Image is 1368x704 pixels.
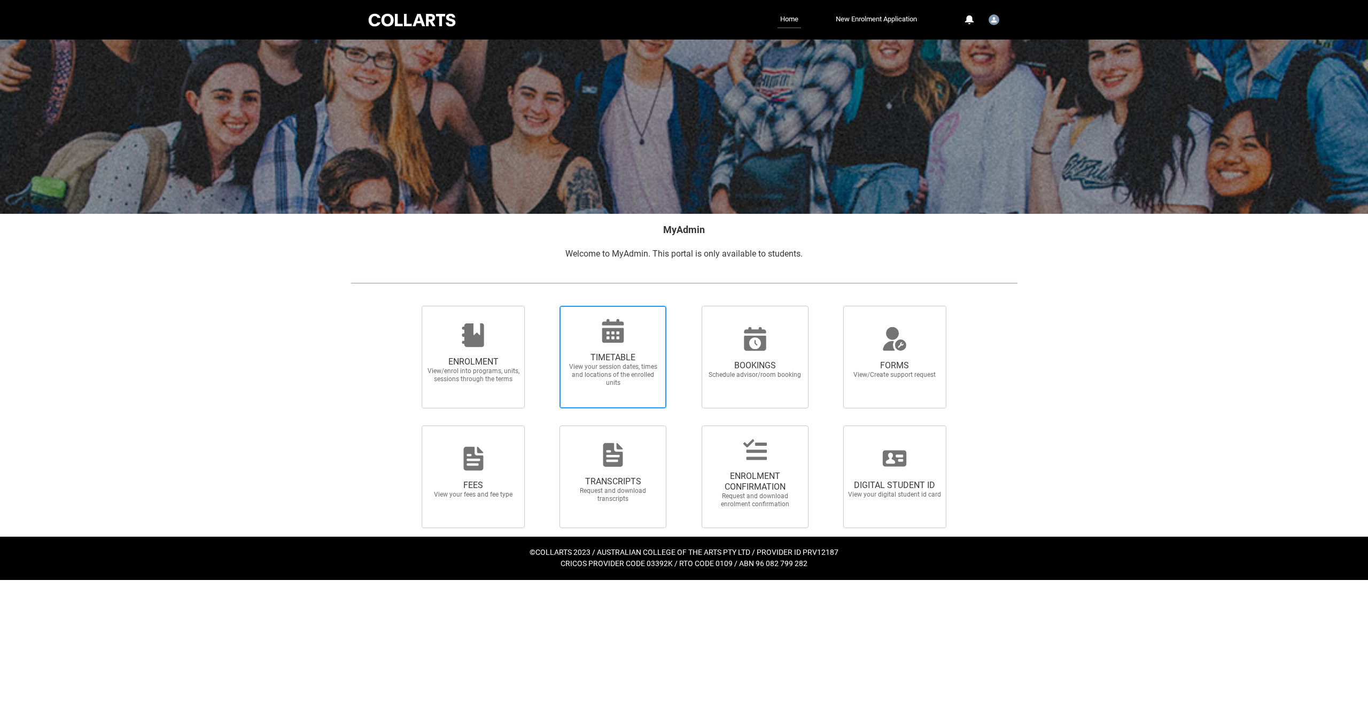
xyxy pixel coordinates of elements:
a: Home [778,11,801,28]
span: Schedule advisor/room booking [708,371,802,379]
span: View your fees and fee type [426,491,520,499]
span: View your digital student id card [848,491,942,499]
span: View your session dates, times and locations of the enrolled units [566,363,660,387]
span: Request and download enrolment confirmation [708,492,802,508]
span: ENROLMENT [426,357,520,367]
a: New Enrolment Application [833,11,920,27]
span: DIGITAL STUDENT ID [848,480,942,491]
img: Student.lpan [989,14,999,25]
span: FORMS [848,360,942,371]
span: Welcome to MyAdmin. This portal is only available to students. [565,249,803,259]
button: User Profile Student.lpan [986,10,1002,27]
h2: MyAdmin [351,222,1017,237]
span: ENROLMENT CONFIRMATION [708,471,802,492]
span: View/Create support request [848,371,942,379]
span: TIMETABLE [566,352,660,363]
span: TRANSCRIPTS [566,476,660,487]
span: FEES [426,480,520,491]
span: View/enrol into programs, units, sessions through the terms [426,367,520,383]
span: Request and download transcripts [566,487,660,503]
span: BOOKINGS [708,360,802,371]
